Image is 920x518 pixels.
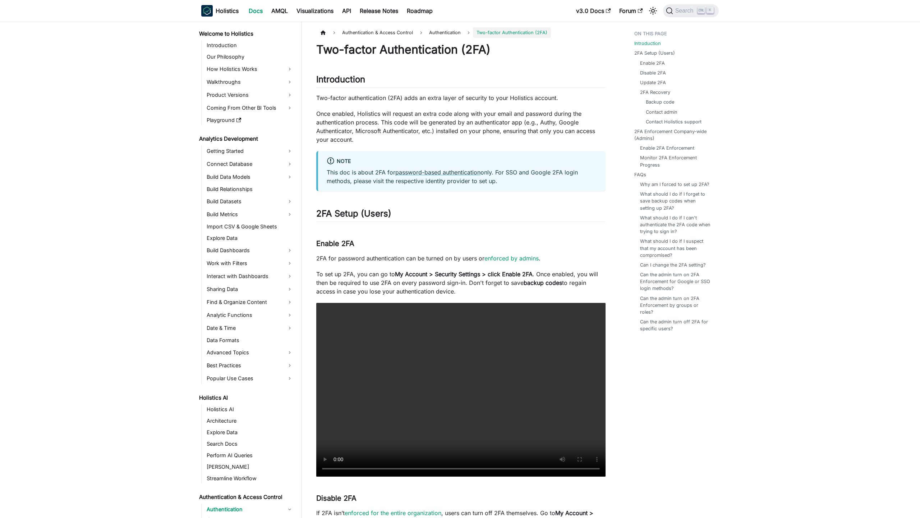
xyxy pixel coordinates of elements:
a: Architecture [204,416,295,426]
a: Popular Use Cases [204,373,295,384]
a: API [338,5,355,17]
a: Roadmap [402,5,437,17]
h3: Disable 2FA [316,494,606,503]
a: Welcome to Holistics [197,29,295,39]
span: Authentication & Access Control [339,27,417,38]
a: Explore Data [204,233,295,243]
a: Contact admin [646,109,677,115]
a: password-based authentication [395,169,480,176]
a: Disable 2FA [640,69,666,76]
a: Analytic Functions [204,309,295,321]
kbd: K [707,7,714,14]
a: Date & Time [204,322,295,334]
a: Introduction [634,40,661,47]
p: This doc is about 2FA for only. For SSO and Google 2FA login methods, please visit the respective... [327,168,597,185]
a: Holistics AI [197,393,295,403]
a: What should I do if I forget to save backup codes when setting up 2FA? [640,191,712,212]
a: Introduction [204,40,295,50]
a: enforced by admins [484,255,539,262]
span: Authentication [425,27,464,38]
a: Why am I forced to set up 2FA? [640,181,709,188]
a: Authentication & Access Control [197,492,295,502]
video: Your browser does not support embedding video, but you can . [316,303,606,477]
a: Playground [204,115,295,125]
p: Once enabled, Holistics will request an extra code along with your email and password during the ... [316,109,606,144]
a: Visualizations [292,5,338,17]
h2: 2FA Setup (Users) [316,208,606,222]
a: Forum [615,5,647,17]
button: Switch between dark and light mode (currently light mode) [647,5,659,17]
a: Walkthroughs [204,76,295,88]
a: Can the admin turn on 2FA Enforcement by groups or roles? [640,295,712,316]
a: Build Data Models [204,171,295,183]
a: [PERSON_NAME] [204,462,295,472]
a: How Holistics Works [204,63,295,75]
a: Coming From Other BI Tools [204,102,295,114]
h1: Two-factor Authentication (2FA) [316,42,606,57]
a: Release Notes [355,5,402,17]
nav: Docs sidebar [194,22,302,518]
a: Docs [244,5,267,17]
div: Note [327,157,597,166]
a: Advanced Topics [204,347,295,358]
strong: My Account > Security Settings > click Enable 2FA [395,271,533,278]
a: enforced for the entire organization [345,509,441,517]
a: Build Relationships [204,184,295,194]
a: Getting Started [204,145,295,157]
a: Home page [316,27,330,38]
a: Build Dashboards [204,245,295,256]
img: Holistics [201,5,213,17]
a: Explore Data [204,427,295,437]
a: Monitor 2FA Enforcement Progress [640,154,712,168]
a: Enable 2FA Enforcement [640,145,694,151]
h2: Introduction [316,74,606,88]
span: Search [673,8,698,14]
a: Our Philosophy [204,52,295,62]
a: Holistics AI [204,404,295,414]
a: 2FA Setup (Users) [634,50,675,56]
a: Streamline Workflow [204,473,295,483]
a: v3.0 Docs [572,5,615,17]
a: Data Formats [204,335,295,345]
a: Enable 2FA [640,60,665,67]
a: Can the admin turn on 2FA Enforcement for Google or SSO login methods? [640,271,712,292]
a: Sharing Data [204,283,295,295]
a: Contact Holistics support [646,118,701,125]
a: Interact with Dashboards [204,271,295,282]
a: Work with Filters [204,258,295,269]
a: FAQs [634,171,646,178]
nav: Breadcrumbs [316,27,606,38]
a: Analytics Development [197,134,295,144]
a: 2FA Enforcement Company-wide (Admins) [634,128,714,142]
a: Update 2FA [640,79,666,86]
span: Two-factor Authentication (2FA) [473,27,551,38]
a: Find & Organize Content [204,296,295,308]
button: Search (Ctrl+K) [663,4,719,17]
b: Holistics [216,6,239,15]
a: Build Metrics [204,209,295,220]
a: Search Docs [204,439,295,449]
a: Can the admin turn off 2FA for specific users? [640,318,712,332]
a: Can I change the 2FA setting? [640,262,706,268]
a: Build Datasets [204,196,295,207]
a: Perform AI Queries [204,450,295,460]
strong: backup codes [524,279,562,286]
a: Product Versions [204,89,295,101]
a: Connect Database [204,158,295,170]
h3: Enable 2FA [316,239,606,248]
p: To set up 2FA, you can go to . Once enabled, you will then be required to use 2FA on every passwo... [316,270,606,296]
a: Import CSV & Google Sheets [204,222,295,232]
a: Backup code [646,99,674,105]
a: 2FA Recovery [640,89,670,96]
a: Authentication [204,504,295,515]
a: Best Practices [204,360,295,371]
a: What should I do if I suspect that my account has been compromised? [640,238,712,259]
p: 2FA for password authentication can be turned on by users or . [316,254,606,263]
p: Two-factor authentication (2FA) adds an extra layer of security to your Holistics account. [316,94,606,102]
a: AMQL [267,5,292,17]
a: HolisticsHolistics [201,5,239,17]
a: What should I do if I can't authenticate the 2FA code when trying to sign in? [640,214,712,235]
